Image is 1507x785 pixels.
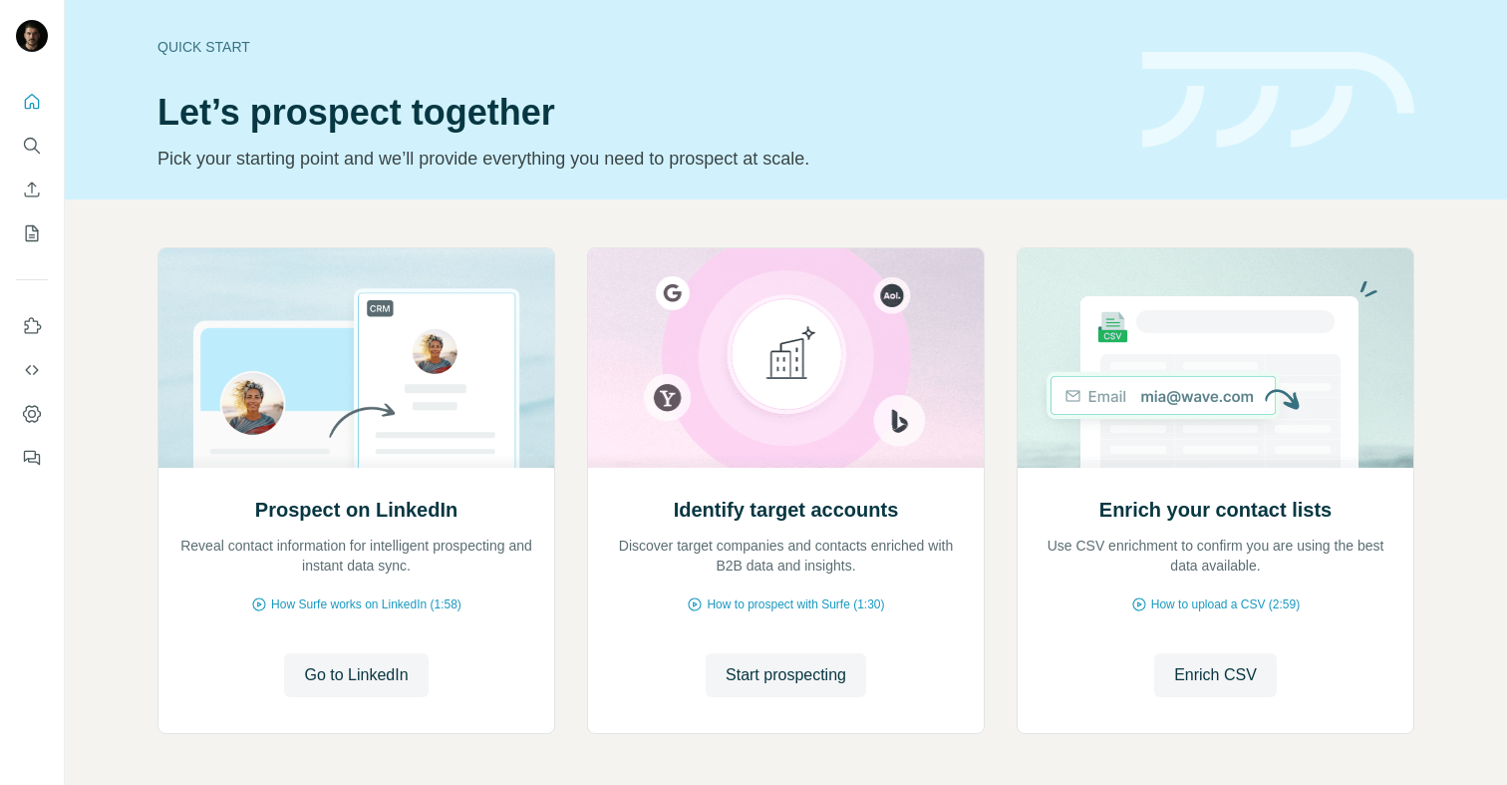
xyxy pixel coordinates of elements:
button: Go to LinkedIn [284,653,428,697]
button: Search [16,128,48,164]
button: Quick start [16,84,48,120]
h2: Prospect on LinkedIn [255,496,457,524]
span: Start prospecting [726,663,846,687]
img: Enrich your contact lists [1017,248,1414,468]
button: Feedback [16,440,48,476]
button: Start prospecting [706,653,866,697]
img: Identify target accounts [587,248,985,468]
h2: Identify target accounts [674,496,899,524]
p: Reveal contact information for intelligent prospecting and instant data sync. [178,536,534,576]
button: Enrich CSV [16,172,48,207]
span: Enrich CSV [1174,663,1257,687]
span: Go to LinkedIn [304,663,408,687]
img: Prospect on LinkedIn [157,248,555,468]
p: Discover target companies and contacts enriched with B2B data and insights. [608,536,964,576]
p: Use CSV enrichment to confirm you are using the best data available. [1038,536,1393,576]
p: Pick your starting point and we’ll provide everything you need to prospect at scale. [157,145,1118,173]
img: banner [1142,52,1414,149]
button: Use Surfe API [16,352,48,388]
button: My lists [16,215,48,251]
button: Dashboard [16,396,48,432]
img: Avatar [16,20,48,52]
div: Quick start [157,37,1118,57]
h1: Let’s prospect together [157,93,1118,133]
span: How Surfe works on LinkedIn (1:58) [271,595,461,613]
button: Enrich CSV [1154,653,1277,697]
span: How to prospect with Surfe (1:30) [707,595,884,613]
h2: Enrich your contact lists [1099,496,1332,524]
span: How to upload a CSV (2:59) [1151,595,1300,613]
button: Use Surfe on LinkedIn [16,308,48,344]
